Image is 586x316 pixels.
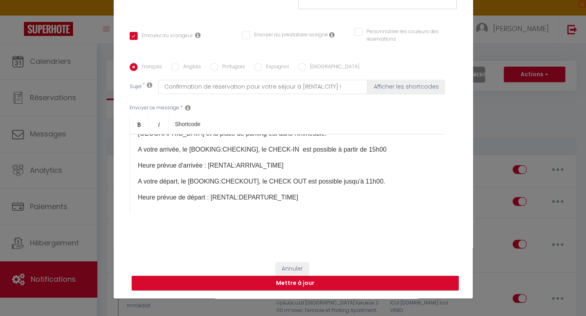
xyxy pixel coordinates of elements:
[138,177,436,186] p: A votre départ, le [BOOKING:CHECKOUT], le CHECK OUT est possible jusqu'à 11h00.
[185,105,191,111] i: Message
[147,82,152,88] i: Subject
[262,63,289,72] label: Espagnol
[149,115,169,134] a: Italic
[132,276,459,291] button: Mettre à jour
[138,63,162,72] label: Français
[195,32,201,38] i: Envoyer au voyageur
[138,193,436,250] p: Heure prévue de départ : [RENTAL:DEPARTURE_TIME]​ Pour le taxi, Si vous souhaitez organiser votre...
[179,63,201,72] label: Anglais
[218,63,245,72] label: Portugais
[130,115,149,134] a: Bold
[138,145,436,154] p: A votre arrivée, le [BOOKING:CHECKING],​​ le CHECK-IN est possible à partir de 15h00
[169,115,207,134] a: Shortcode
[138,32,193,41] label: Envoyez au voyageur
[368,80,445,94] button: Afficher les shortcodes
[306,63,359,72] label: [GEOGRAPHIC_DATA]
[552,280,580,310] iframe: Chat
[6,3,30,27] button: Ouvrir le widget de chat LiveChat
[276,262,309,276] button: Annuler
[138,161,436,170] p: Heure prévue d'arrivée : [RENTAL:ARRIVAL_TIME]​
[130,104,179,112] label: Envoyer ce message
[329,32,335,38] i: Envoyer au prestataire si il est assigné
[130,83,142,91] label: Sujet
